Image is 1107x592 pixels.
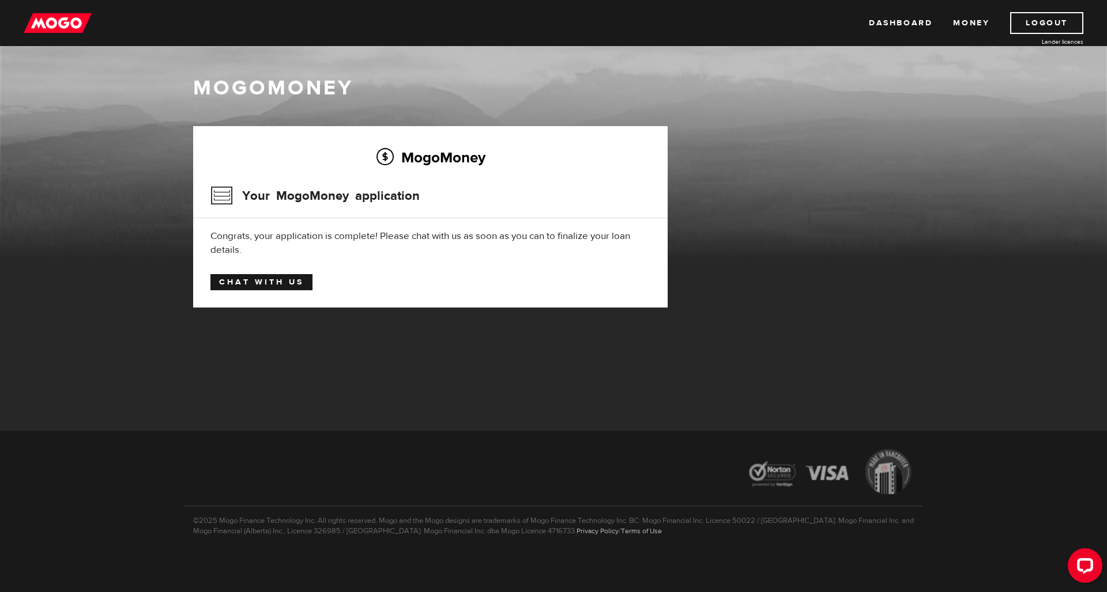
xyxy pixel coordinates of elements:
h3: Your MogoMoney application [210,181,420,211]
img: mogo_logo-11ee424be714fa7cbb0f0f49df9e16ec.png [24,12,92,34]
a: Dashboard [869,12,932,34]
a: Privacy Policy [577,526,619,536]
img: legal-icons-92a2ffecb4d32d839781d1b4e4802d7b.png [738,441,922,506]
div: Congrats, your application is complete! Please chat with us as soon as you can to finalize your l... [210,229,650,257]
h2: MogoMoney [210,145,650,169]
iframe: LiveChat chat widget [1059,544,1107,592]
p: ©2025 Mogo Finance Technology Inc. All rights reserved. Mogo and the Mogo designs are trademarks ... [184,506,922,536]
a: Logout [1010,12,1083,34]
a: Money [953,12,989,34]
h1: MogoMoney [193,76,914,100]
a: Lender licences [997,37,1083,46]
a: Chat with us [210,274,312,290]
a: Terms of Use [621,526,662,536]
